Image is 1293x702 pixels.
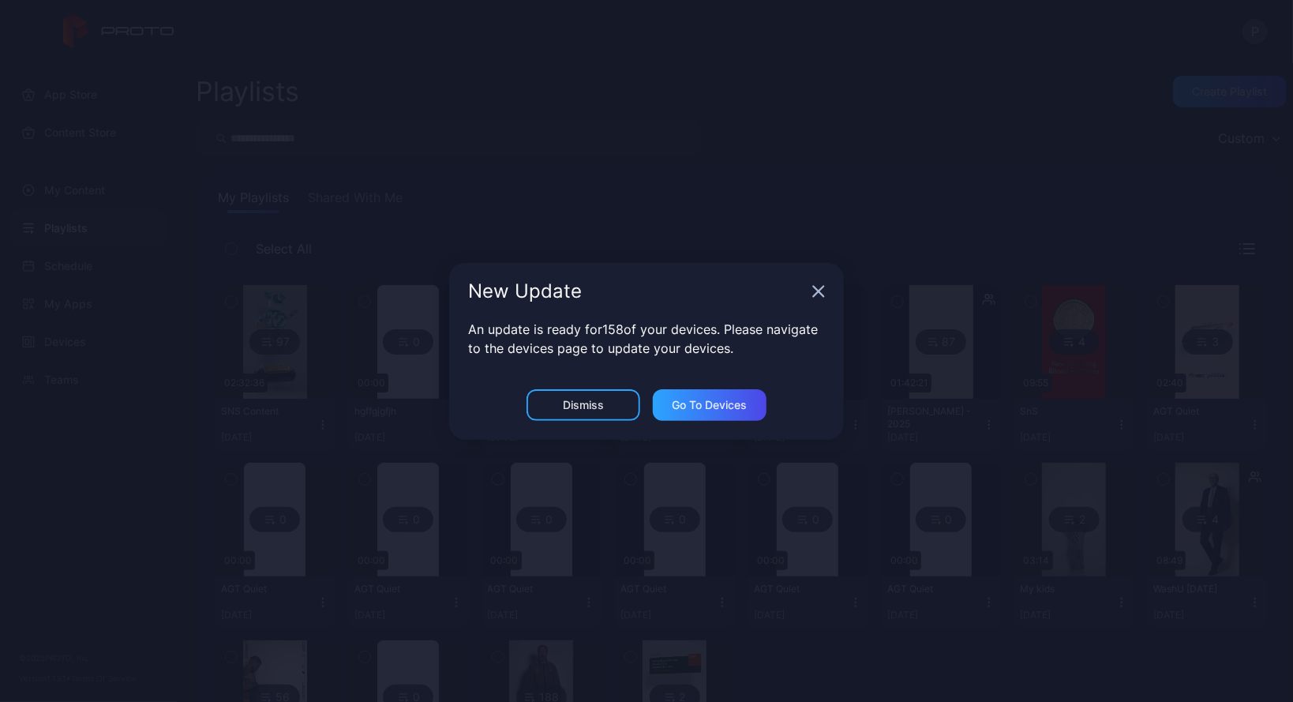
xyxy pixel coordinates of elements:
[468,320,825,358] p: An update is ready for 158 of your devices. Please navigate to the devices page to update your de...
[527,389,640,421] button: Dismiss
[673,399,748,411] div: Go to devices
[653,389,766,421] button: Go to devices
[563,399,604,411] div: Dismiss
[468,282,806,301] div: New Update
